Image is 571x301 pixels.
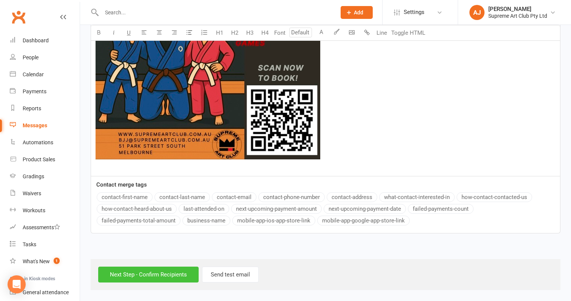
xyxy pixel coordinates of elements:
[10,284,80,301] a: General attendance kiosk mode
[488,12,547,19] div: Supreme Art Club Pty Ltd
[404,4,424,21] span: Settings
[227,25,242,40] button: H2
[272,25,287,40] button: Font
[258,192,325,202] button: contact-phone-number
[23,139,53,145] div: Automations
[10,202,80,219] a: Workouts
[23,37,49,43] div: Dashboard
[23,190,41,196] div: Waivers
[289,28,312,37] input: Default
[154,192,210,202] button: contact-last-name
[408,204,474,214] button: failed-payments-count
[212,192,256,202] button: contact-email
[23,224,60,230] div: Assessments
[54,258,60,264] span: 1
[389,25,427,40] button: Toggle HTML
[317,216,410,225] button: mobile-app-google-app-store-link
[96,180,147,189] label: Contact merge tags
[23,71,44,77] div: Calendar
[23,173,44,179] div: Gradings
[97,192,153,202] button: contact-first-name
[379,192,455,202] button: what-contact-interested-in
[469,5,485,20] div: AJ
[23,156,55,162] div: Product Sales
[23,105,41,111] div: Reports
[23,88,46,94] div: Payments
[212,25,227,40] button: H1
[327,192,377,202] button: contact-address
[23,54,39,60] div: People
[10,49,80,66] a: People
[182,216,230,225] button: business-name
[97,204,177,214] button: how-contact-heard-about-us
[231,204,322,214] button: next-upcoming-payment-amount
[10,185,80,202] a: Waivers
[179,204,229,214] button: last-attended-on
[10,219,80,236] a: Assessments
[10,168,80,185] a: Gradings
[10,117,80,134] a: Messages
[10,134,80,151] a: Automations
[10,32,80,49] a: Dashboard
[10,83,80,100] a: Payments
[10,236,80,253] a: Tasks
[8,275,26,293] div: Open Intercom Messenger
[374,25,389,40] button: Line
[488,6,547,12] div: [PERSON_NAME]
[314,25,329,40] button: A
[324,204,406,214] button: next-upcoming-payment-date
[10,66,80,83] a: Calendar
[232,216,315,225] button: mobile-app-ios-app-store-link
[10,253,80,270] a: What's New1
[23,289,69,295] div: General attendance
[354,9,363,15] span: Add
[23,207,45,213] div: Workouts
[127,29,131,36] span: U
[98,267,199,282] input: Next Step - Confirm Recipients
[99,7,331,18] input: Search...
[121,25,136,40] button: U
[9,8,28,26] a: Clubworx
[23,122,47,128] div: Messages
[10,151,80,168] a: Product Sales
[23,241,36,247] div: Tasks
[23,258,50,264] div: What's New
[10,100,80,117] a: Reports
[97,216,181,225] button: failed-payments-total-amount
[257,25,272,40] button: H4
[242,25,257,40] button: H3
[457,192,532,202] button: how-contact-contacted-us
[341,6,373,19] button: Add
[202,267,259,282] button: Send test email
